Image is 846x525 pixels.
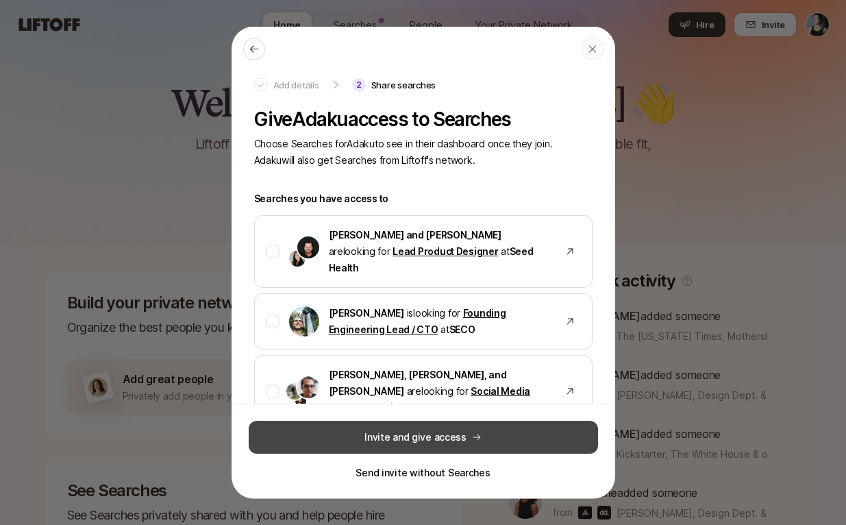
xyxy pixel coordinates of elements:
[382,402,436,413] span: Slingshot AI
[254,108,593,130] p: Give Adaku access to Searches
[329,307,404,319] span: [PERSON_NAME]
[356,465,490,481] button: Send invite without Searches
[329,367,551,416] p: are looking for at
[329,245,534,273] span: Seed Health
[289,250,306,267] img: Jennifer Lee
[329,369,507,397] span: [PERSON_NAME], [PERSON_NAME], and [PERSON_NAME]
[297,376,319,398] img: Neil Parikh
[295,395,306,406] img: Andrew Frawley
[329,307,506,335] a: Founding Engineering Lead / CTO
[329,305,551,338] p: is looking for at
[297,236,319,258] img: Ben Grove
[352,78,366,92] p: 2
[329,229,501,241] span: [PERSON_NAME] and [PERSON_NAME]
[329,227,551,276] p: are looking for at
[393,245,498,257] a: Lead Product Designer
[254,191,593,207] p: Searches you have access to
[289,306,319,337] img: Carter Cleveland
[449,323,475,335] span: SECO
[273,78,319,92] p: Add details
[249,421,598,454] button: Invite and give access
[254,136,593,169] p: Choose Searches for Adaku to see in their dashboard once they join. Adaku will also get Searches ...
[371,78,436,92] p: Share searches
[286,382,303,399] img: Zak Sharif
